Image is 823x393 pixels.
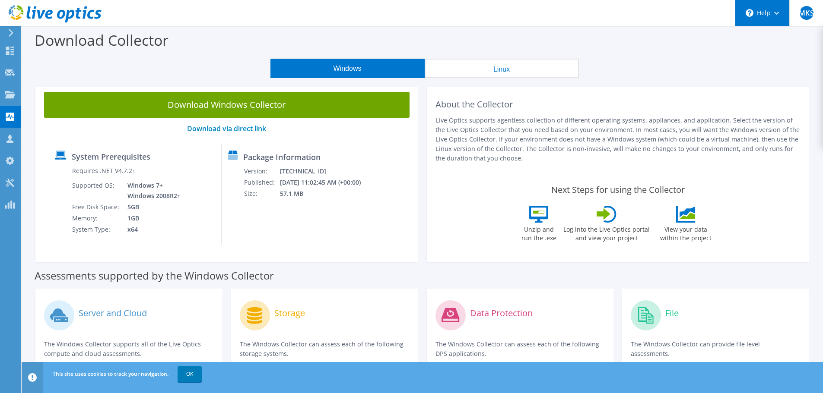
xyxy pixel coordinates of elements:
a: Download via direct link [187,124,266,133]
td: 57.1 MB [280,188,372,199]
td: Version: [244,166,280,177]
td: x64 [121,224,182,235]
a: OK [178,366,202,382]
span: This site uses cookies to track your navigation. [53,370,168,377]
td: 5GB [121,201,182,213]
p: The Windows Collector can assess each of the following DPS applications. [435,340,605,358]
label: Assessments supported by the Windows Collector [35,271,274,280]
button: Linux [425,59,579,78]
label: Data Protection [470,309,533,318]
td: [TECHNICAL_ID] [280,166,372,177]
td: Published: [244,177,280,188]
label: Download Collector [35,30,168,50]
td: Free Disk Space: [72,201,121,213]
label: Package Information [243,153,321,161]
span: MKS [800,6,813,20]
label: Unzip and run the .exe [519,223,559,242]
label: Storage [274,309,305,318]
td: Memory: [72,213,121,224]
label: File [665,309,679,318]
label: System Prerequisites [72,152,150,161]
p: The Windows Collector supports all of the Live Optics compute and cloud assessments. [44,340,214,358]
svg: \n [746,9,753,17]
label: Log into the Live Optics portal and view your project [563,223,650,242]
td: [DATE] 11:02:45 AM (+00:00) [280,177,372,188]
label: Next Steps for using the Collector [551,185,685,195]
a: Download Windows Collector [44,92,410,118]
label: Server and Cloud [79,309,147,318]
td: Supported OS: [72,180,121,201]
label: Requires .NET V4.7.2+ [72,167,136,175]
p: The Windows Collector can assess each of the following storage systems. [240,340,410,358]
label: View your data within the project [655,223,717,242]
td: System Type: [72,224,121,235]
td: Size: [244,188,280,199]
td: Windows 7+ Windows 2008R2+ [121,180,182,201]
td: 1GB [121,213,182,224]
button: Windows [270,59,425,78]
h2: About the Collector [435,99,801,110]
p: The Windows Collector can provide file level assessments. [631,340,801,358]
p: Live Optics supports agentless collection of different operating systems, appliances, and applica... [435,116,801,163]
